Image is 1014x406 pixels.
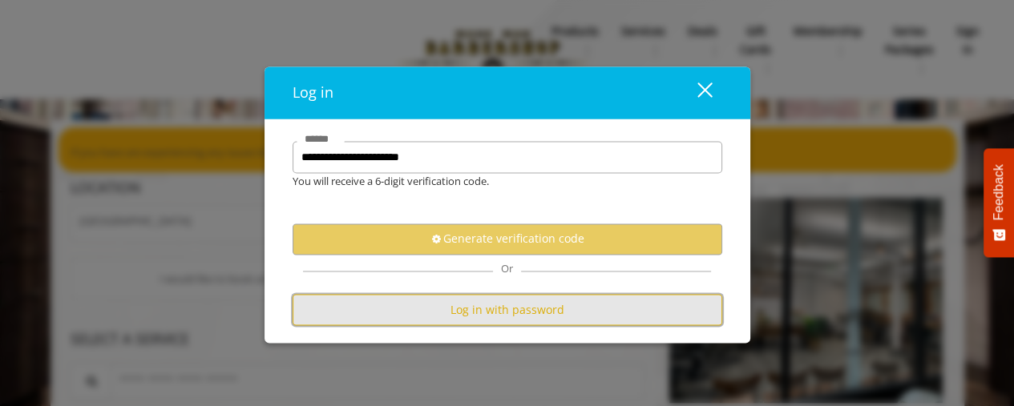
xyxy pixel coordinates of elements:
[281,174,710,191] div: You will receive a 6-digit verification code.
[992,164,1006,220] span: Feedback
[984,148,1014,257] button: Feedback - Show survey
[293,83,333,103] span: Log in
[493,261,521,275] span: Or
[293,223,722,255] button: Generate verification code
[679,81,711,105] div: close dialog
[293,294,722,325] button: Log in with password
[668,76,722,109] button: close dialog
